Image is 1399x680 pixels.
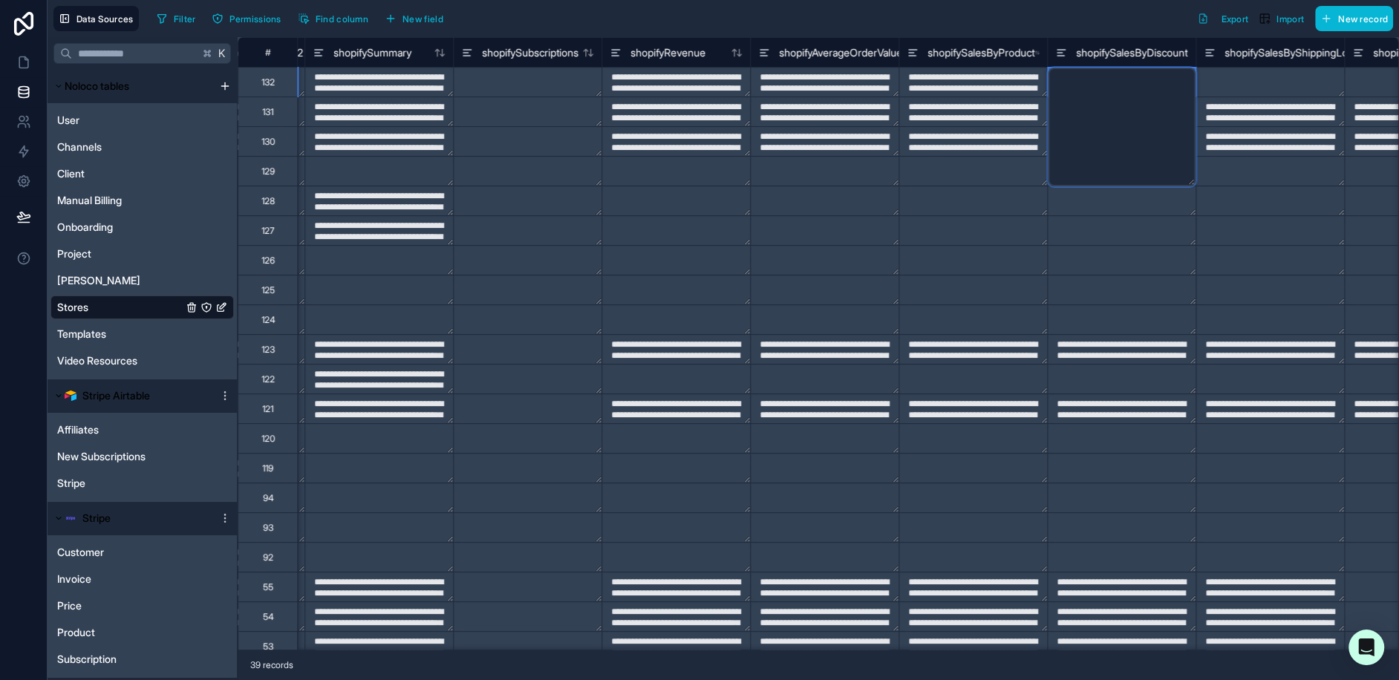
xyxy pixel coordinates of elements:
[1315,6,1393,31] button: New record
[151,7,201,30] button: Filter
[261,433,275,445] div: 120
[217,48,227,59] span: K
[1221,13,1248,24] span: Export
[263,552,273,563] div: 92
[263,522,273,534] div: 93
[261,314,275,326] div: 124
[261,284,275,296] div: 125
[333,45,411,60] span: shopifySummary
[262,403,273,415] div: 121
[261,255,275,267] div: 126
[316,13,368,24] span: Find column
[379,7,449,30] button: New field
[261,76,275,88] div: 132
[1076,45,1187,60] span: shopifySalesByDiscount
[927,45,1034,60] span: shopifySalesByProduct
[1276,13,1304,24] span: Import
[261,195,275,207] div: 128
[263,581,273,593] div: 55
[261,373,275,385] div: 122
[261,225,274,237] div: 127
[1253,6,1309,31] button: Import
[261,136,275,148] div: 130
[262,462,273,474] div: 119
[263,611,273,623] div: 54
[293,7,374,30] button: Find column
[261,344,275,356] div: 123
[262,106,273,118] div: 131
[1349,630,1384,665] div: Open Intercom Messenger
[263,641,273,653] div: 53
[482,45,578,60] span: shopifySubscriptions
[206,7,286,30] button: Permissions
[779,45,902,60] span: shopifyAverageOrderValue
[402,13,443,24] span: New field
[206,7,292,30] a: Permissions
[1338,13,1388,24] span: New record
[174,13,196,24] span: Filter
[250,47,286,58] div: #
[229,13,281,24] span: Permissions
[1192,6,1253,31] button: Export
[53,6,139,31] button: Data Sources
[261,166,275,177] div: 129
[630,45,705,60] span: shopifyRevenue
[1224,45,1375,60] span: shopifySalesByShippingLocation
[76,13,134,24] span: Data Sources
[1309,6,1393,31] a: New record
[263,492,273,504] div: 94
[250,659,293,671] span: 39 records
